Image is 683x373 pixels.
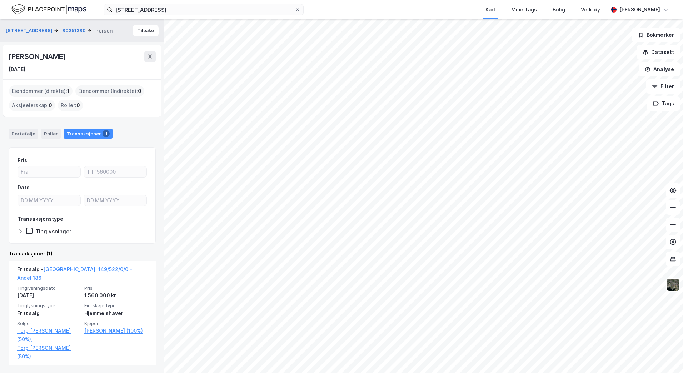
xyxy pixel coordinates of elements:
[103,130,110,137] div: 1
[6,27,54,34] button: [STREET_ADDRESS]
[18,156,27,165] div: Pris
[113,4,295,15] input: Søk på adresse, matrikkel, gårdeiere, leietakere eller personer
[84,309,147,318] div: Hjemmelshaver
[18,183,30,192] div: Dato
[9,65,25,74] div: [DATE]
[9,129,38,139] div: Portefølje
[666,278,680,292] img: 9k=
[18,215,63,223] div: Transaksjonstype
[62,27,87,34] button: 80351380
[581,5,600,14] div: Verktøy
[511,5,537,14] div: Mine Tags
[647,339,683,373] iframe: Chat Widget
[9,51,67,62] div: [PERSON_NAME]
[17,327,80,344] a: Torp [PERSON_NAME] (50%),
[84,327,147,335] a: [PERSON_NAME] (100%)
[133,25,159,36] button: Tilbake
[11,3,86,16] img: logo.f888ab2527a4732fd821a326f86c7f29.svg
[67,87,70,95] span: 1
[18,195,80,206] input: DD.MM.YYYY
[75,85,144,97] div: Eiendommer (Indirekte) :
[95,26,113,35] div: Person
[17,320,80,327] span: Selger
[49,101,52,110] span: 0
[9,249,156,258] div: Transaksjoner (1)
[637,45,680,59] button: Datasett
[41,129,61,139] div: Roller
[84,166,146,177] input: Til 1560000
[17,291,80,300] div: [DATE]
[619,5,660,14] div: [PERSON_NAME]
[58,100,83,111] div: Roller :
[76,101,80,110] span: 0
[84,291,147,300] div: 1 560 000 kr
[17,285,80,291] span: Tinglysningsdato
[17,303,80,309] span: Tinglysningstype
[485,5,495,14] div: Kart
[9,100,55,111] div: Aksjeeierskap :
[639,62,680,76] button: Analyse
[84,285,147,291] span: Pris
[646,79,680,94] button: Filter
[84,303,147,309] span: Eierskapstype
[84,195,146,206] input: DD.MM.YYYY
[17,266,132,281] a: [GEOGRAPHIC_DATA], 149/522/0/0 - Andel 186
[632,28,680,42] button: Bokmerker
[647,96,680,111] button: Tags
[35,228,71,235] div: Tinglysninger
[64,129,113,139] div: Transaksjoner
[9,85,73,97] div: Eiendommer (direkte) :
[84,320,147,327] span: Kjøper
[17,265,147,285] div: Fritt salg -
[647,339,683,373] div: Kontrollprogram for chat
[553,5,565,14] div: Bolig
[17,344,80,361] a: Torp [PERSON_NAME] (50%)
[17,309,80,318] div: Fritt salg
[138,87,141,95] span: 0
[18,166,80,177] input: Fra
